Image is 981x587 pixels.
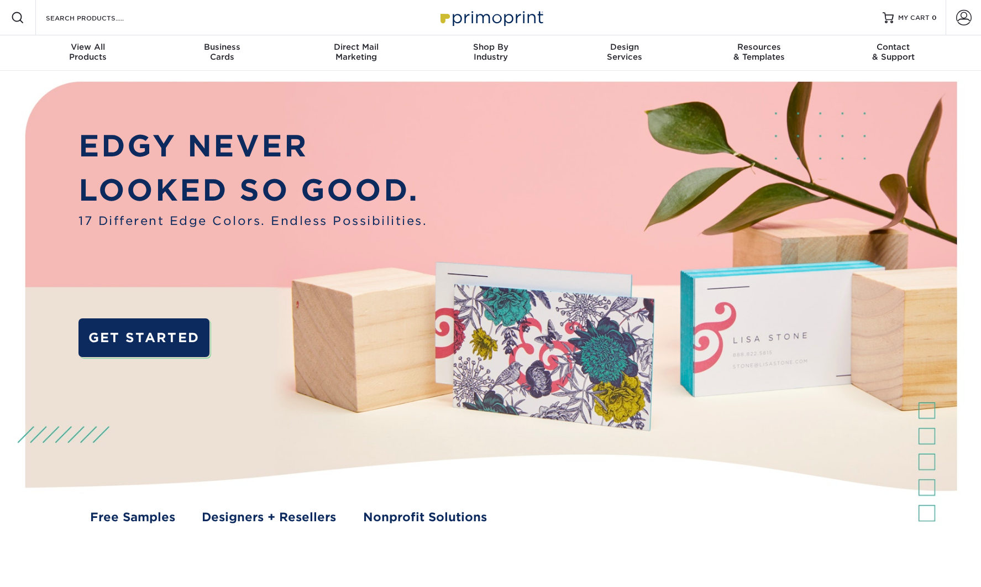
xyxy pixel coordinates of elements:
div: Cards [155,42,289,62]
a: DesignServices [558,35,692,71]
div: Marketing [289,42,423,62]
span: MY CART [898,13,930,23]
input: SEARCH PRODUCTS..... [45,11,153,24]
span: Direct Mail [289,42,423,52]
a: Shop ByIndustry [423,35,558,71]
span: Shop By [423,42,558,52]
a: Contact& Support [826,35,961,71]
a: Direct MailMarketing [289,35,423,71]
div: & Templates [692,42,826,62]
span: Design [558,42,692,52]
span: 17 Different Edge Colors. Endless Possibilities. [78,212,427,230]
a: Resources& Templates [692,35,826,71]
a: Nonprofit Solutions [363,509,487,526]
span: View All [21,42,155,52]
span: 0 [932,14,937,22]
div: & Support [826,42,961,62]
span: Resources [692,42,826,52]
img: Primoprint [436,6,546,29]
div: Industry [423,42,558,62]
a: GET STARTED [78,318,209,357]
a: Designers + Resellers [202,509,336,526]
a: Free Samples [90,509,175,526]
a: View AllProducts [21,35,155,71]
div: Products [21,42,155,62]
p: LOOKED SO GOOD. [78,169,427,213]
p: EDGY NEVER [78,124,427,169]
div: Services [558,42,692,62]
span: Business [155,42,289,52]
span: Contact [826,42,961,52]
a: BusinessCards [155,35,289,71]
